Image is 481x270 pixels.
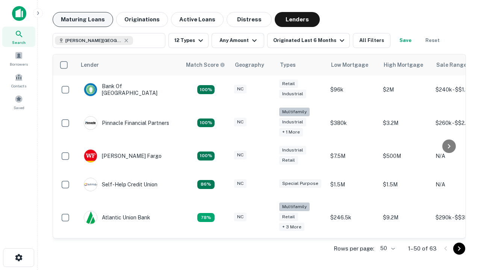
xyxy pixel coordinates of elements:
[234,151,247,159] div: NC
[275,54,327,75] th: Types
[14,105,24,111] span: Saved
[11,83,26,89] span: Contacts
[279,128,303,136] div: + 1 more
[327,170,379,199] td: $1.5M
[235,60,264,69] div: Geography
[12,39,26,45] span: Search
[2,92,35,112] a: Saved
[81,60,99,69] div: Lender
[171,12,224,27] button: Active Loans
[197,213,215,222] div: Matching Properties: 10, hasApolloMatch: undefined
[84,83,174,96] div: Bank Of [GEOGRAPHIC_DATA]
[331,60,368,69] div: Low Mortgage
[279,118,306,126] div: Industrial
[84,178,157,191] div: Self-help Credit Union
[182,54,230,75] th: Capitalize uses an advanced AI algorithm to match your search with the best lender. The match sco...
[379,199,432,237] td: $9.2M
[2,48,35,69] a: Borrowers
[436,60,467,69] div: Sale Range
[279,90,306,98] div: Industrial
[84,117,97,129] img: picture
[84,211,150,224] div: Atlantic Union Bank
[280,60,296,69] div: Types
[84,150,97,162] img: picture
[334,244,374,253] p: Rows per page:
[65,37,122,44] span: [PERSON_NAME][GEOGRAPHIC_DATA], [GEOGRAPHIC_DATA]
[279,156,298,165] div: Retail
[212,33,264,48] button: Any Amount
[197,180,215,189] div: Matching Properties: 11, hasApolloMatch: undefined
[186,61,224,69] h6: Match Score
[84,83,97,96] img: picture
[393,33,417,48] button: Save your search to get updates of matches that match your search criteria.
[267,33,350,48] button: Originated Last 6 Months
[408,244,437,253] p: 1–50 of 63
[279,202,310,211] div: Multifamily
[279,146,306,154] div: Industrial
[443,210,481,246] iframe: Chat Widget
[279,79,298,88] div: Retail
[84,116,169,130] div: Pinnacle Financial Partners
[327,142,379,170] td: $7.5M
[275,12,320,27] button: Lenders
[84,178,97,191] img: picture
[186,61,225,69] div: Capitalize uses an advanced AI algorithm to match your search with the best lender. The match sco...
[197,118,215,127] div: Matching Properties: 23, hasApolloMatch: undefined
[420,33,445,48] button: Reset
[273,36,346,45] div: Originated Last 6 Months
[377,243,396,254] div: 50
[230,54,275,75] th: Geography
[279,223,304,231] div: + 3 more
[379,104,432,142] td: $3.2M
[84,211,97,224] img: picture
[379,142,432,170] td: $500M
[379,75,432,104] td: $2M
[197,151,215,160] div: Matching Properties: 14, hasApolloMatch: undefined
[327,75,379,104] td: $96k
[279,108,310,116] div: Multifamily
[168,33,209,48] button: 12 Types
[384,60,423,69] div: High Mortgage
[227,12,272,27] button: Distress
[279,179,321,188] div: Special Purpose
[279,213,298,221] div: Retail
[84,149,162,163] div: [PERSON_NAME] Fargo
[234,179,247,188] div: NC
[12,6,26,21] img: capitalize-icon.png
[2,70,35,90] a: Contacts
[234,213,247,221] div: NC
[353,33,390,48] button: All Filters
[234,85,247,93] div: NC
[234,118,247,126] div: NC
[197,85,215,94] div: Matching Properties: 14, hasApolloMatch: undefined
[327,104,379,142] td: $380k
[2,27,35,47] a: Search
[10,61,28,67] span: Borrowers
[453,243,465,255] button: Go to next page
[379,170,432,199] td: $1.5M
[327,199,379,237] td: $246.5k
[76,54,182,75] th: Lender
[53,12,113,27] button: Maturing Loans
[116,12,168,27] button: Originations
[379,54,432,75] th: High Mortgage
[327,54,379,75] th: Low Mortgage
